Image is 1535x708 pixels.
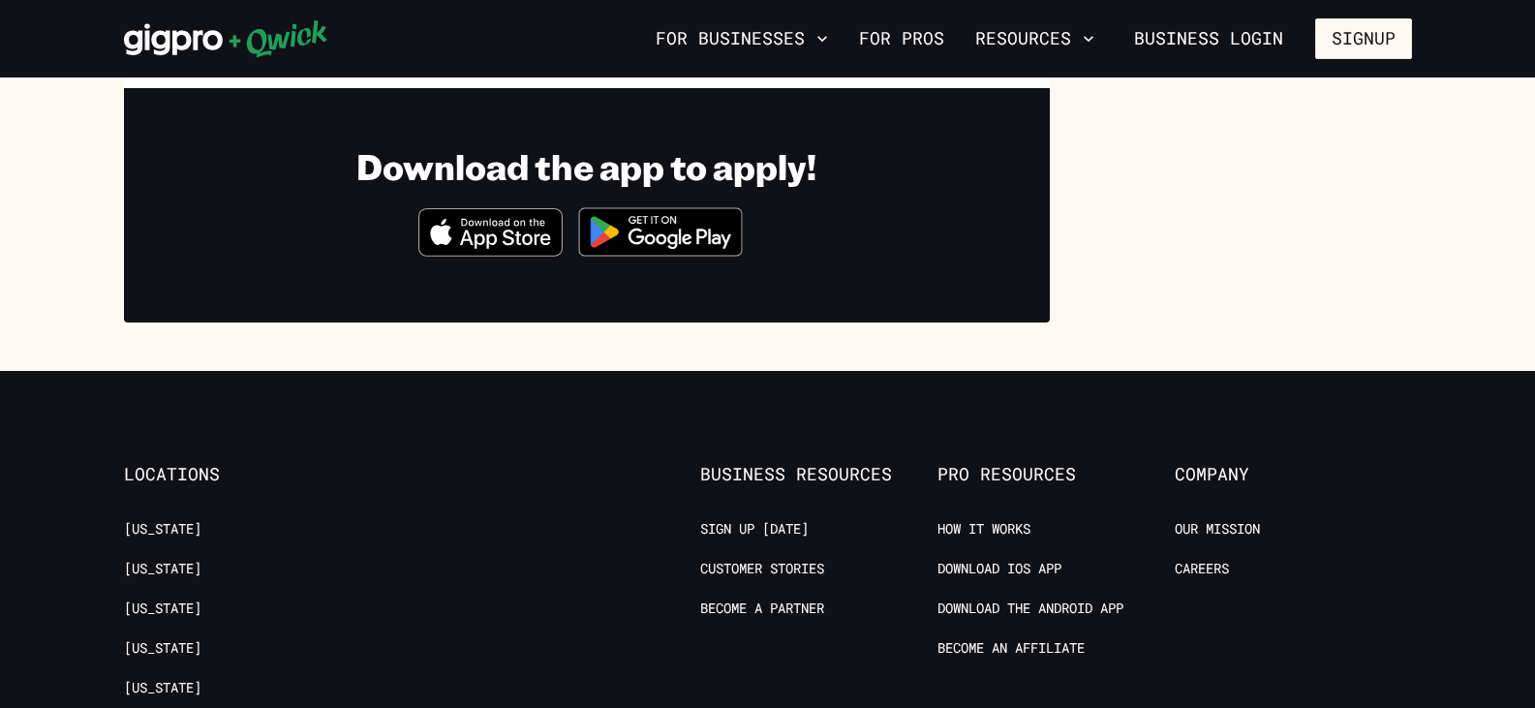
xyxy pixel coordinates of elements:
[1315,18,1412,59] button: Signup
[1118,18,1300,59] a: Business Login
[124,679,201,697] a: [US_STATE]
[356,144,816,188] h1: Download the app to apply!
[1175,464,1412,485] span: Company
[937,464,1175,485] span: Pro Resources
[567,196,754,268] img: Get it on Google Play
[124,560,201,578] a: [US_STATE]
[124,520,201,539] a: [US_STATE]
[937,560,1061,578] a: Download IOS App
[937,639,1085,658] a: Become an Affiliate
[1175,560,1229,578] a: Careers
[700,520,809,539] a: Sign up [DATE]
[124,464,361,485] span: Locations
[700,560,824,578] a: Customer stories
[851,22,952,55] a: For Pros
[418,240,564,261] a: Download on the App Store
[700,600,824,618] a: Become a Partner
[700,464,937,485] span: Business Resources
[124,600,201,618] a: [US_STATE]
[967,22,1102,55] button: Resources
[124,639,201,658] a: [US_STATE]
[937,520,1030,539] a: How it Works
[648,22,836,55] button: For Businesses
[1175,520,1260,539] a: Our Mission
[937,600,1123,618] a: Download the Android App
